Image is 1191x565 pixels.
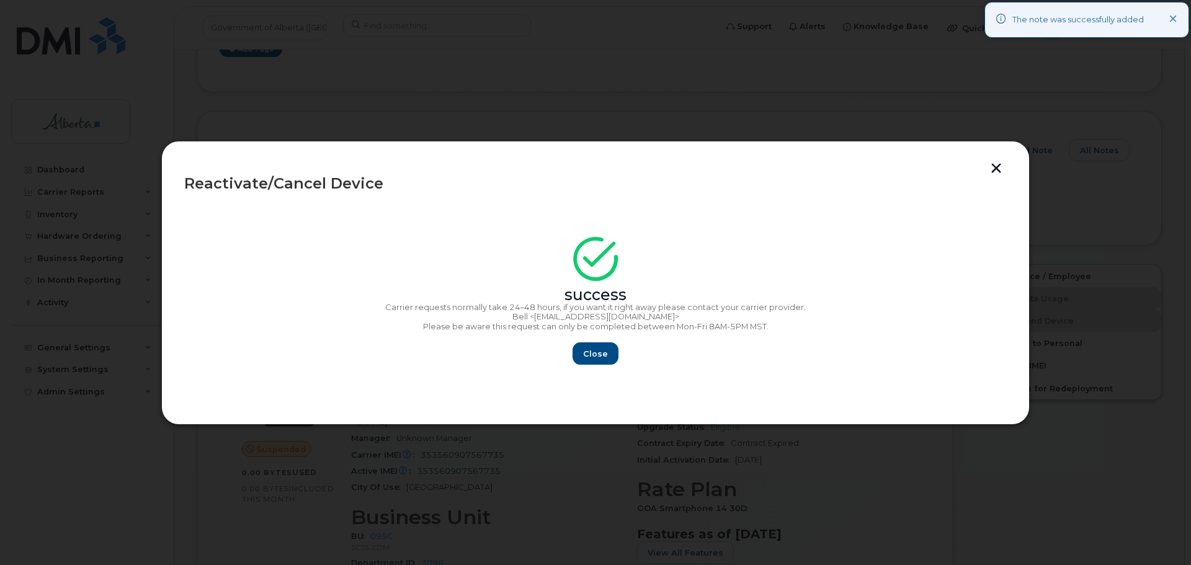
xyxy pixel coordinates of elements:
p: Please be aware this request can only be completed between Mon-Fri 8AM-5PM MST. [184,322,1007,332]
div: Reactivate/Cancel Device [184,176,1007,191]
p: Carrier requests normally take 24–48 hours, if you want it right away please contact your carrier... [184,303,1007,313]
p: Bell <[EMAIL_ADDRESS][DOMAIN_NAME]> [184,312,1007,322]
span: Close [583,348,608,360]
div: The note was successfully added [1012,14,1144,26]
button: Close [573,342,618,365]
div: success [184,290,1007,300]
